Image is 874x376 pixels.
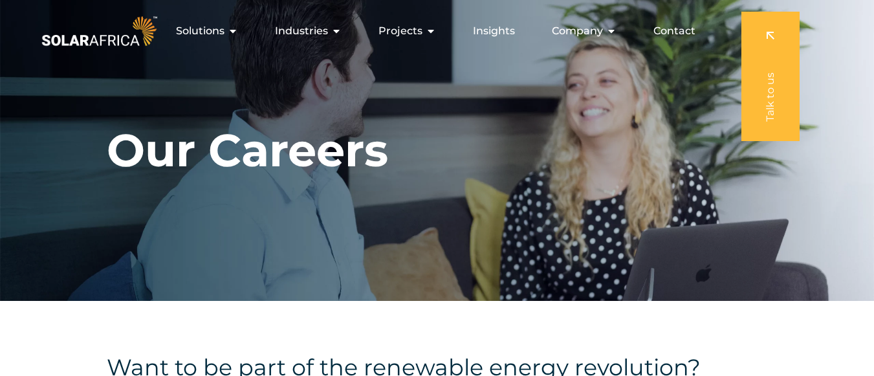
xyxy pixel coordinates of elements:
a: Insights [473,23,515,39]
div: Menu Toggle [160,18,706,44]
nav: Menu [160,18,706,44]
span: Industries [275,23,328,39]
h1: Our Careers [107,123,388,178]
span: Company [552,23,603,39]
a: Contact [653,23,695,39]
span: Solutions [176,23,224,39]
span: Projects [378,23,422,39]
